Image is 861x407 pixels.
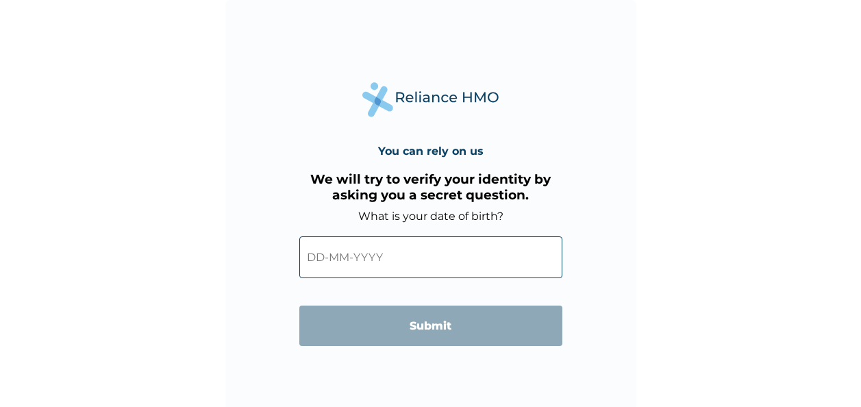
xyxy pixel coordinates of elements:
[358,210,503,223] label: What is your date of birth?
[299,171,562,203] h3: We will try to verify your identity by asking you a secret question.
[299,236,562,278] input: DD-MM-YYYY
[299,306,562,346] input: Submit
[378,145,484,158] h4: You can rely on us
[362,82,499,117] img: Reliance Health's Logo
